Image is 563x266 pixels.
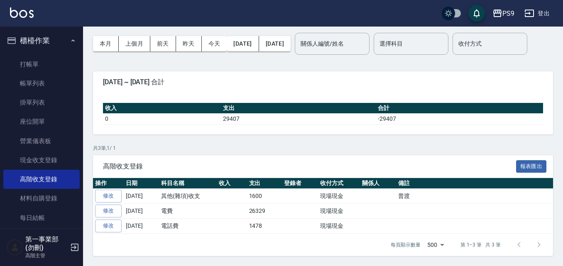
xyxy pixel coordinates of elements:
[376,103,543,114] th: 合計
[247,189,282,204] td: 1600
[124,178,159,189] th: 日期
[282,178,318,189] th: 登錄者
[376,113,543,124] td: -29407
[247,178,282,189] th: 支出
[103,113,221,124] td: 0
[7,239,23,256] img: Person
[318,204,360,219] td: 現場現金
[124,204,159,219] td: [DATE]
[391,241,421,249] p: 每頁顯示數量
[247,204,282,219] td: 26329
[95,220,122,232] a: 修改
[159,189,217,204] td: 其他(雜項)收支
[3,132,80,151] a: 營業儀表板
[3,30,80,51] button: 櫃檯作業
[159,204,217,219] td: 電費
[3,189,80,208] a: 材料自購登錄
[3,170,80,189] a: 高階收支登錄
[95,205,122,217] a: 修改
[3,93,80,112] a: 掛單列表
[502,8,514,19] div: PS9
[3,208,80,227] a: 每日結帳
[3,55,80,74] a: 打帳單
[124,189,159,204] td: [DATE]
[221,103,376,114] th: 支出
[103,78,543,86] span: [DATE] ~ [DATE] 合計
[318,218,360,233] td: 現場現金
[159,178,217,189] th: 科目名稱
[424,234,447,256] div: 500
[221,113,376,124] td: 29407
[93,36,119,51] button: 本月
[3,112,80,131] a: 座位開單
[521,6,553,21] button: 登出
[93,178,124,189] th: 操作
[25,235,68,252] h5: 第一事業部 (勿刪)
[468,5,485,22] button: save
[247,218,282,233] td: 1478
[25,252,68,259] p: 高階主管
[318,189,360,204] td: 現場現金
[95,190,122,203] a: 修改
[119,36,150,51] button: 上個月
[460,241,501,249] p: 第 1–3 筆 共 3 筆
[103,103,221,114] th: 收入
[360,178,396,189] th: 關係人
[10,7,34,18] img: Logo
[489,5,518,22] button: PS9
[176,36,202,51] button: 昨天
[159,218,217,233] td: 電話費
[318,178,360,189] th: 收付方式
[3,74,80,93] a: 帳單列表
[103,162,516,171] span: 高階收支登錄
[3,151,80,170] a: 現金收支登錄
[124,218,159,233] td: [DATE]
[93,144,553,152] p: 共 3 筆, 1 / 1
[516,160,547,173] button: 報表匯出
[516,162,547,170] a: 報表匯出
[259,36,291,51] button: [DATE]
[3,227,80,246] a: 排班表
[217,178,247,189] th: 收入
[150,36,176,51] button: 前天
[227,36,259,51] button: [DATE]
[202,36,227,51] button: 今天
